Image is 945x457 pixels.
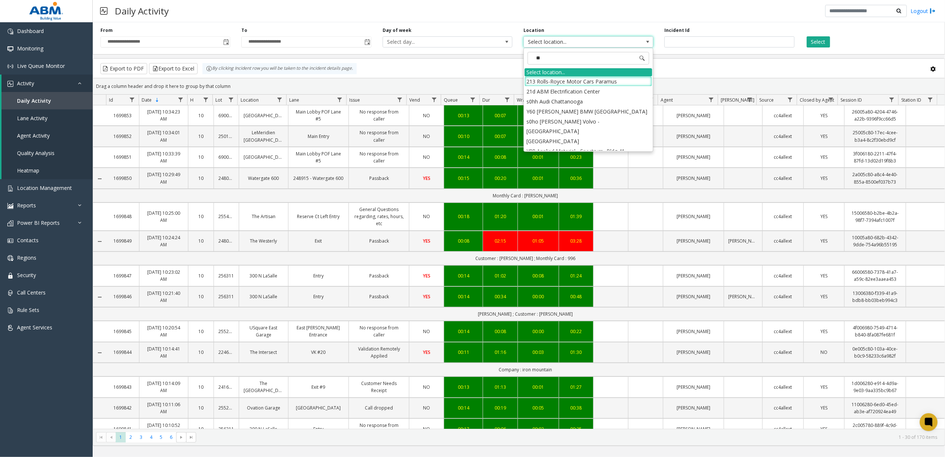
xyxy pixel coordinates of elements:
[17,80,34,87] span: Activity
[820,328,827,335] span: YES
[849,234,901,248] a: 10005a80-682b-4342-9dde-754a96b55195
[423,213,430,220] span: NO
[1,144,93,162] a: Quality Analysis
[293,237,344,244] a: Exit
[664,27,690,34] label: Incident Id
[808,272,840,279] a: YES
[668,133,719,140] a: [PERSON_NAME]
[525,136,652,146] li: [GEOGRAPHIC_DATA]
[353,324,404,338] a: No response from caller
[564,213,589,220] a: 01:39
[17,132,50,139] span: Agent Activity
[564,272,589,279] a: 01:24
[767,154,799,161] a: cc4allext
[767,175,799,182] a: cc4allext
[522,293,554,300] a: 00:00
[144,290,184,304] a: [DATE] 10:21:40 AM
[808,213,840,220] a: YES
[423,154,430,160] span: NO
[488,213,513,220] a: 01:20
[383,37,486,47] span: Select day...
[423,238,430,244] span: YES
[488,272,513,279] a: 01:02
[144,234,184,248] a: [DATE] 10:24:24 AM
[449,133,478,140] div: 00:10
[7,63,13,69] img: 'icon'
[110,175,134,182] a: 1699850
[353,129,404,143] a: No response from caller
[449,175,478,182] div: 00:15
[429,95,439,105] a: Vend Filter Menu
[849,210,901,224] a: 15006580-b2be-4b2a-98f7-7394afc1007f
[275,95,285,105] a: Location Filter Menu
[522,133,554,140] a: 00:01
[449,154,478,161] div: 00:14
[525,86,652,96] li: 21d ABM Electrification Center
[423,349,430,355] span: YES
[414,349,439,356] a: YES
[807,36,830,47] button: Select
[110,293,134,300] a: 1699846
[17,62,65,69] span: Live Queue Monitor
[522,213,554,220] div: 00:01
[17,219,60,226] span: Power BI Reports
[488,328,513,335] div: 00:08
[17,306,39,313] span: Rule Sets
[144,129,184,143] a: [DATE] 10:34:01 AM
[449,349,478,356] a: 00:11
[808,154,840,161] a: YES
[564,154,589,161] a: 00:23
[564,349,589,356] a: 01:30
[1,92,93,109] a: Daily Activity
[820,293,827,300] span: YES
[395,95,405,105] a: Issue Filter Menu
[218,213,234,220] a: 25540072
[523,27,544,34] label: Location
[423,175,430,181] span: YES
[423,328,430,335] span: NO
[668,349,719,356] a: [PERSON_NAME]
[668,112,719,119] a: [PERSON_NAME]
[488,349,513,356] div: 01:16
[244,237,284,244] a: The Westerly
[488,237,513,244] div: 02:15
[353,108,404,122] a: No response from caller
[17,167,39,174] span: Heatmap
[222,37,230,47] span: Toggle popup
[193,133,209,140] a: 10
[414,272,439,279] a: YES
[106,251,945,265] td: Customer : [PERSON_NAME] ; Monthly Card : 996
[668,237,719,244] a: [PERSON_NAME]
[17,289,46,296] span: Call Centers
[17,45,43,52] span: Monitoring
[176,95,186,105] a: Date Filter Menu
[423,293,430,300] span: YES
[808,112,840,119] a: YES
[524,37,627,47] span: Select location...
[7,325,13,331] img: 'icon'
[488,112,513,119] a: 00:07
[849,290,901,304] a: 13006380-f339-41a9-bdb8-bb03beb994c3
[414,133,439,140] a: NO
[110,328,134,335] a: 1699845
[668,213,719,220] a: [PERSON_NAME]
[849,345,901,359] a: 0e005c80-103a-40ce-b0c9-58233c6a982f
[110,112,134,119] a: 1699853
[488,154,513,161] div: 00:08
[17,202,36,209] span: Reports
[110,133,134,140] a: 1699852
[353,175,404,182] a: Passback
[144,269,184,283] a: [DATE] 10:23:02 AM
[767,112,799,119] a: cc4allext
[826,95,836,105] a: Closed by Agent Filter Menu
[7,185,13,191] img: 'icon'
[525,146,652,165] li: Y88 Applied Material - Spectrum- Bldg 41- [GEOGRAPHIC_DATA]
[293,293,344,300] a: Entry
[767,133,799,140] a: cc4allext
[193,154,209,161] a: 10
